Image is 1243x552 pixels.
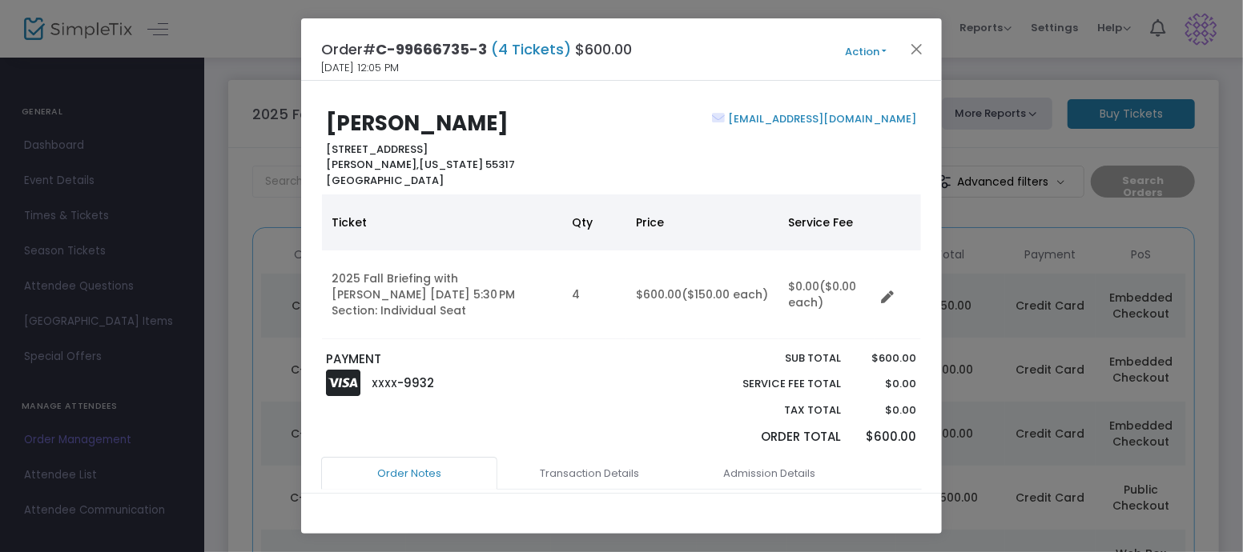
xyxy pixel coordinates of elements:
th: Service Fee [778,194,875,250]
b: [STREET_ADDRESS] [US_STATE] 55317 [GEOGRAPHIC_DATA] [327,142,516,188]
p: $0.00 [856,402,916,418]
a: Transaction Details [501,457,678,490]
th: Qty [562,194,626,250]
button: Close [907,38,927,59]
span: [PERSON_NAME], [327,157,420,172]
p: Order Total [705,428,841,446]
span: (4 Tickets) [487,39,575,59]
td: $600.00 [626,250,778,339]
span: C-99666735-3 [376,39,487,59]
td: 2025 Fall Briefing with [PERSON_NAME] [DATE] 5:30 PM Section: Individual Seat [322,250,562,339]
span: -9932 [397,374,434,391]
a: [EMAIL_ADDRESS][DOMAIN_NAME] [726,111,917,126]
button: Action [818,43,914,61]
a: Order Notes [321,457,497,490]
p: $600.00 [856,428,916,446]
span: XXXX [372,377,397,390]
p: PAYMENT [327,350,614,369]
p: Service Fee Total [705,376,841,392]
td: 4 [562,250,626,339]
div: Data table [322,194,921,339]
th: Ticket [322,194,562,250]
b: [PERSON_NAME] [327,109,509,138]
a: Admission Details [682,457,858,490]
p: Tax Total [705,402,841,418]
p: $600.00 [856,350,916,366]
span: ($150.00 each) [682,286,768,302]
p: $0.00 [856,376,916,392]
th: Price [626,194,778,250]
p: Sub total [705,350,841,366]
span: [DATE] 12:05 PM [321,60,399,76]
td: $0.00 [778,250,875,339]
span: ($0.00 each) [788,278,856,310]
h4: Order# $600.00 [321,38,632,60]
